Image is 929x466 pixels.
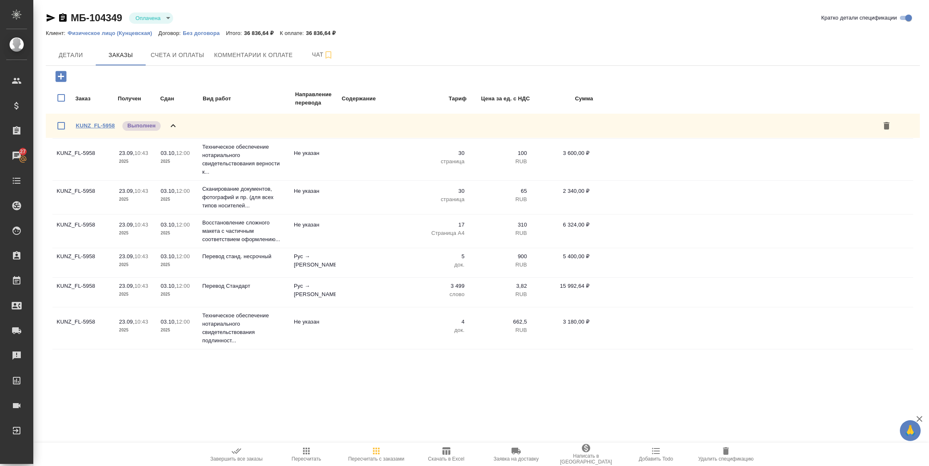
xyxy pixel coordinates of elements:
p: 03.10, [161,319,176,325]
p: слово [410,290,464,299]
p: 2025 [161,290,194,299]
a: 27 [2,145,31,166]
td: Не указан [290,217,335,246]
p: 100 [473,149,527,157]
p: К оплате: [280,30,306,36]
p: 3 180,00 ₽ [535,318,589,326]
p: Договор: [159,30,183,36]
p: Перевод станд. несрочный [202,252,286,261]
p: 5 [410,252,464,261]
p: 310 [473,221,527,229]
p: 03.10, [161,188,176,194]
p: RUB [473,290,527,299]
p: 23.09, [119,253,134,259]
td: Цена за ед. с НДС [468,90,530,107]
p: 2025 [161,261,194,269]
p: 2 340,00 ₽ [535,187,589,195]
p: RUB [473,326,527,334]
p: Физическое лицо (Кунцевская) [67,30,158,36]
td: KUNZ_FL-5958 [52,314,115,343]
p: Без договора [183,30,226,36]
button: Оплачена [133,15,163,22]
p: 3 600,00 ₽ [535,149,589,157]
p: RUB [473,157,527,166]
td: KUNZ_FL-5958 [52,248,115,277]
td: Вид работ [202,90,294,107]
p: 15 992,64 ₽ [535,282,589,290]
p: 12:00 [176,222,190,228]
td: KUNZ_FL-5958 [52,278,115,307]
span: Комментарии к оплате [214,50,293,60]
p: 23.09, [119,222,134,228]
p: страница [410,195,464,204]
p: RUB [473,261,527,269]
td: Содержание [341,90,408,107]
p: RUB [473,229,527,237]
p: 2025 [119,229,152,237]
p: 23.09, [119,150,134,156]
a: Без договора [183,29,226,36]
p: 30 [410,187,464,195]
p: 23.09, [119,319,134,325]
p: 4 [410,318,464,326]
td: Не указан [290,183,335,212]
td: Рус → [PERSON_NAME] [290,248,335,277]
p: 12:00 [176,188,190,194]
p: 5 400,00 ₽ [535,252,589,261]
div: KUNZ_FL-5958Выполнен [46,114,920,138]
button: Скопировать ссылку [58,13,68,23]
p: 2025 [119,326,152,334]
p: 2025 [119,261,152,269]
span: 27 [15,147,31,156]
p: 03.10, [161,253,176,259]
td: Тариф [409,90,467,107]
p: 12:00 [176,283,190,289]
p: 10:43 [134,319,148,325]
p: 65 [473,187,527,195]
p: 2025 [119,157,152,166]
a: МБ-104349 [71,12,122,23]
p: Техническое обеспечение нотариального свидетельствования подлинност... [202,311,286,345]
td: Сдан [160,90,201,107]
p: Выполнен [127,122,156,130]
p: страница [410,157,464,166]
p: 10:43 [134,222,148,228]
p: док. [410,326,464,334]
p: Страница А4 [410,229,464,237]
span: Заказы [101,50,141,60]
p: RUB [473,195,527,204]
p: 30 [410,149,464,157]
p: Сканирование документов, фотографий и пр. (для всех типов носителей... [202,185,286,210]
p: 12:00 [176,150,190,156]
p: 2025 [161,157,194,166]
p: 23.09, [119,188,134,194]
span: Чат [303,50,343,60]
p: Восстановление сложного макета с частичным соответствием оформлению... [202,219,286,244]
p: 10:43 [134,253,148,259]
td: Заказ [75,90,117,107]
p: 12:00 [176,253,190,259]
span: Счета и оплаты [151,50,204,60]
p: Итого: [226,30,244,36]
p: 03.10, [161,150,176,156]
p: 2025 [161,195,194,204]
div: Оплачена [129,12,173,24]
p: 10:43 [134,283,148,289]
td: Не указан [290,145,335,174]
p: 17 [410,221,464,229]
td: Получен [117,90,159,107]
p: 2025 [119,290,152,299]
p: док. [410,261,464,269]
button: Добавить заказ [50,68,72,85]
td: KUNZ_FL-5958 [52,145,115,174]
p: 10:43 [134,150,148,156]
p: Перевод Стандарт [202,282,286,290]
p: 3 499 [410,282,464,290]
p: 2025 [119,195,152,204]
p: Техническое обеспечение нотариального свидетельствования верности к... [202,143,286,176]
p: 900 [473,252,527,261]
span: 🙏 [903,422,917,439]
p: Клиент: [46,30,67,36]
p: 3,82 [473,282,527,290]
td: KUNZ_FL-5958 [52,217,115,246]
